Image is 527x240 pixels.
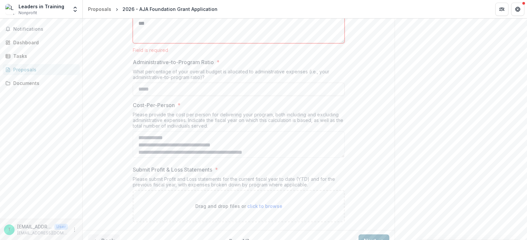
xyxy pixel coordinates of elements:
[71,226,78,234] button: More
[71,3,80,16] button: Open entity switcher
[88,6,111,13] div: Proposals
[54,224,68,230] p: User
[3,51,80,61] a: Tasks
[495,3,508,16] button: Partners
[17,230,68,236] p: [EMAIL_ADDRESS][DOMAIN_NAME]
[3,78,80,89] a: Documents
[13,80,74,87] div: Documents
[13,66,74,73] div: Proposals
[3,64,80,75] a: Proposals
[247,203,282,209] span: click to browse
[133,112,345,131] div: Please provide the cost per person for delivering your program, both including and excluding admi...
[17,223,52,230] p: [EMAIL_ADDRESS][DOMAIN_NAME]
[133,58,214,66] p: Administrative-to-Program Ratio
[195,203,282,210] p: Drag and drop files or
[3,24,80,34] button: Notifications
[133,176,345,190] div: Please submit Profit and Loss statements for the current fiscal year to date (YTD) and for the pr...
[13,26,77,32] span: Notifications
[133,101,175,109] p: Cost-Per-Person
[122,6,217,13] div: 2026 - AJA Foundation Grant Application
[3,37,80,48] a: Dashboard
[511,3,524,16] button: Get Help
[5,4,16,15] img: Leaders in Training
[133,47,345,53] div: Field is required
[85,4,220,14] nav: breadcrumb
[19,10,37,16] span: Nonprofit
[85,4,114,14] a: Proposals
[13,53,74,60] div: Tasks
[19,3,64,10] div: Leaders in Training
[133,69,345,83] div: What percentage of your overall budget is allocated to administrative expenses (i.e., your admini...
[13,39,74,46] div: Dashboard
[8,227,11,232] div: training@grantmesuccess.com
[133,166,212,174] p: Submit Profit & Loss Statements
